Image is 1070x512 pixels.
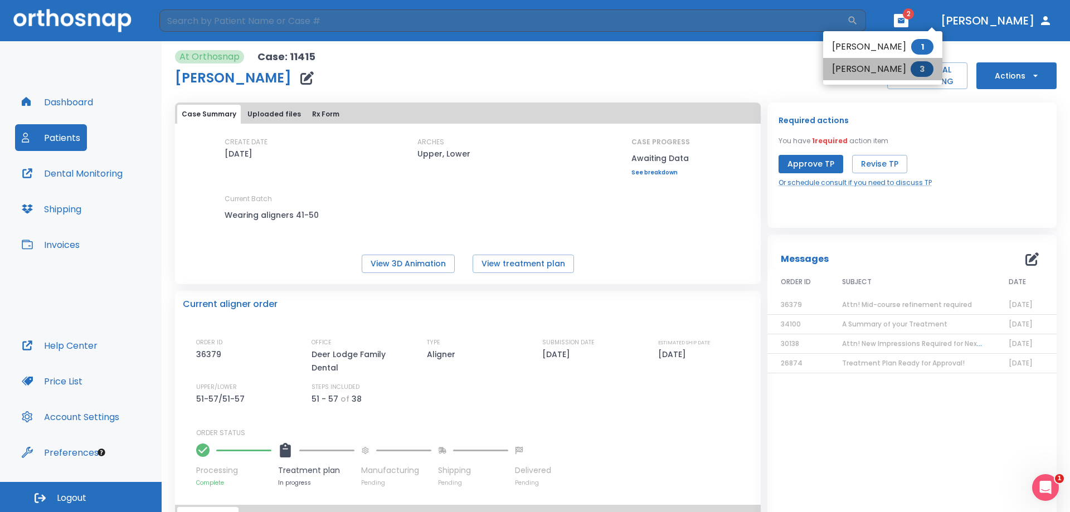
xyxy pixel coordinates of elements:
li: [PERSON_NAME] [823,58,942,80]
li: [PERSON_NAME] [823,36,942,58]
span: 1 [1055,474,1064,483]
span: 3 [911,61,933,77]
span: 1 [911,39,933,55]
iframe: Intercom live chat [1032,474,1059,501]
